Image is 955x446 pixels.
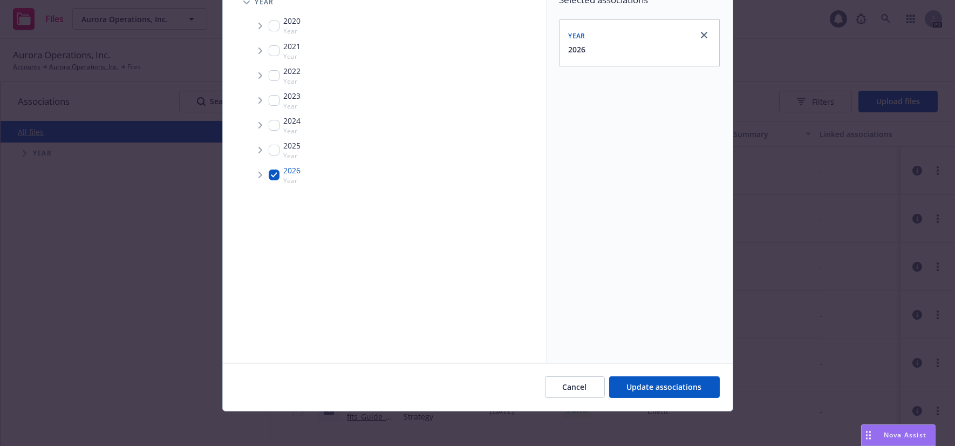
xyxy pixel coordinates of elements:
[545,376,605,398] button: Cancel
[627,382,702,392] span: Update associations
[284,102,301,111] span: Year
[884,430,926,440] span: Nova Assist
[609,376,720,398] button: Update associations
[284,151,301,160] span: Year
[284,126,301,136] span: Year
[284,176,301,185] span: Year
[698,29,711,42] a: close
[284,90,301,102] span: 2023
[284,65,301,77] span: 2022
[284,40,301,52] span: 2021
[284,140,301,151] span: 2025
[284,52,301,61] span: Year
[569,44,586,55] button: 2026
[284,26,301,36] span: Year
[284,115,301,126] span: 2024
[284,165,301,176] span: 2026
[563,382,587,392] span: Cancel
[569,31,585,40] span: Year
[284,15,301,26] span: 2020
[862,425,875,445] div: Drag to move
[861,424,936,446] button: Nova Assist
[284,77,301,86] span: Year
